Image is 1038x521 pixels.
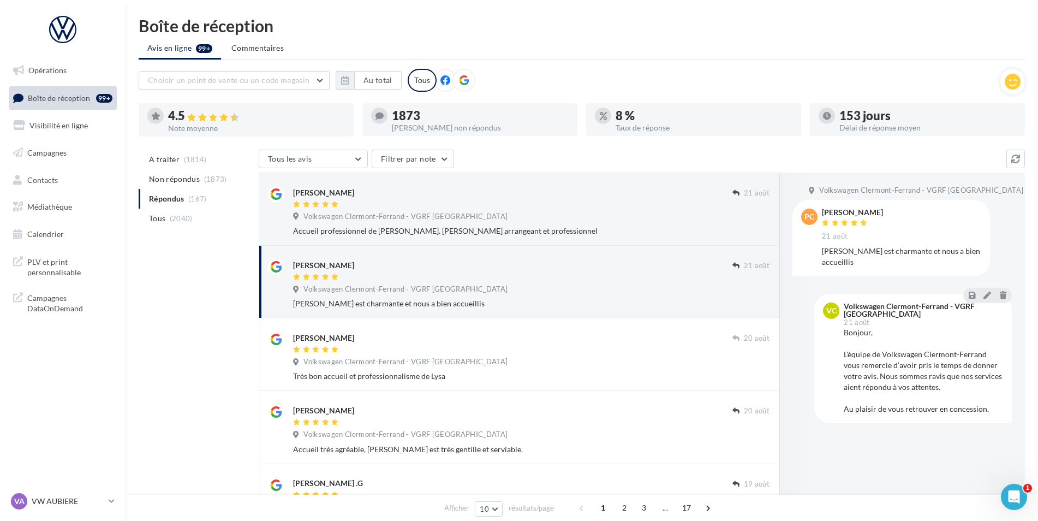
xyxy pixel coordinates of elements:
span: Volkswagen Clermont-Ferrand - VGRF [GEOGRAPHIC_DATA] [303,285,508,294]
div: 1873 [392,110,569,122]
button: Au total [354,71,402,90]
span: Tous les avis [268,154,312,163]
span: Volkswagen Clermont-Ferrand - VGRF [GEOGRAPHIC_DATA] [819,186,1023,196]
span: 17 [678,499,696,517]
div: Délai de réponse moyen [839,124,1016,132]
a: Calendrier [7,223,119,246]
iframe: Intercom live chat [1001,484,1027,510]
div: [PERSON_NAME] [293,187,354,198]
span: 21 août [822,232,848,241]
a: Médiathèque [7,196,119,218]
span: Calendrier [27,229,64,239]
span: Campagnes [27,148,67,157]
span: 21 août [844,319,869,326]
span: Médiathèque [27,202,72,211]
span: VC [826,305,837,316]
div: [PERSON_NAME] [293,333,354,344]
div: Boîte de réception [139,17,1025,34]
div: [PERSON_NAME] .G [293,478,363,489]
span: 21 août [744,261,769,271]
span: Volkswagen Clermont-Ferrand - VGRF [GEOGRAPHIC_DATA] [303,212,508,222]
button: Filtrer par note [372,150,454,168]
div: 8 % [616,110,792,122]
div: [PERSON_NAME] [293,405,354,416]
span: Visibilité en ligne [29,121,88,130]
span: 3 [635,499,653,517]
span: Commentaires [231,43,284,54]
span: PC [804,211,814,222]
span: PLV et print personnalisable [27,254,112,278]
div: [PERSON_NAME] est charmante et nous a bien accueillis [293,298,769,309]
div: [PERSON_NAME] non répondus [392,124,569,132]
span: Volkswagen Clermont-Ferrand - VGRF [GEOGRAPHIC_DATA] [303,357,508,367]
div: [PERSON_NAME] est charmante et nous a bien accueillis [822,246,981,268]
span: Boîte de réception [28,93,90,102]
span: 19 août [744,479,769,489]
span: Non répondus [149,174,200,185]
div: Bonjour, L'équipe de Volkswagen Clermont-Ferrand vous remercie d’avoir pris le temps de donner vo... [844,327,1003,415]
span: résultats/page [509,503,554,513]
a: VA VW AUBIERE [9,491,117,512]
span: Afficher [444,503,469,513]
span: (2040) [170,214,193,223]
span: 1 [594,499,612,517]
div: 153 jours [839,110,1016,122]
a: Contacts [7,169,119,192]
span: Volkswagen Clermont-Ferrand - VGRF [GEOGRAPHIC_DATA] [303,430,508,440]
a: Opérations [7,59,119,82]
a: Campagnes DataOnDemand [7,286,119,318]
a: Campagnes [7,141,119,164]
span: Campagnes DataOnDemand [27,291,112,314]
span: 2 [616,499,633,517]
span: 20 août [744,334,769,344]
div: Tous [408,69,437,92]
span: 20 août [744,406,769,416]
span: Choisir un point de vente ou un code magasin [148,75,309,85]
button: Au total [336,71,402,90]
a: PLV et print personnalisable [7,250,119,282]
p: VW AUBIERE [32,496,104,507]
div: Volkswagen Clermont-Ferrand - VGRF [GEOGRAPHIC_DATA] [844,303,1001,318]
a: Visibilité en ligne [7,114,119,137]
div: [PERSON_NAME] [822,209,883,216]
span: 1 [1023,484,1032,493]
div: Accueil professionnel de [PERSON_NAME]. [PERSON_NAME] arrangeant et professionnel [293,226,769,236]
span: Opérations [28,66,67,75]
button: 10 [475,501,503,517]
div: 4.5 [168,110,345,122]
div: Accueil très agréable, [PERSON_NAME] est très gentille et serviable. [293,444,769,455]
div: [PERSON_NAME] [293,260,354,271]
div: Très bon accueil et professionnalisme de Lysa [293,371,769,382]
span: A traiter [149,154,180,165]
span: ... [657,499,674,517]
button: Tous les avis [259,150,368,168]
div: 99+ [96,94,112,103]
span: Contacts [27,175,58,184]
span: VA [14,496,25,507]
span: 10 [480,505,489,513]
span: 21 août [744,188,769,198]
div: Taux de réponse [616,124,792,132]
span: (1873) [204,175,227,183]
span: Tous [149,213,165,224]
span: (1814) [184,155,207,164]
a: Boîte de réception99+ [7,86,119,110]
div: Note moyenne [168,125,345,132]
button: Choisir un point de vente ou un code magasin [139,71,330,90]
